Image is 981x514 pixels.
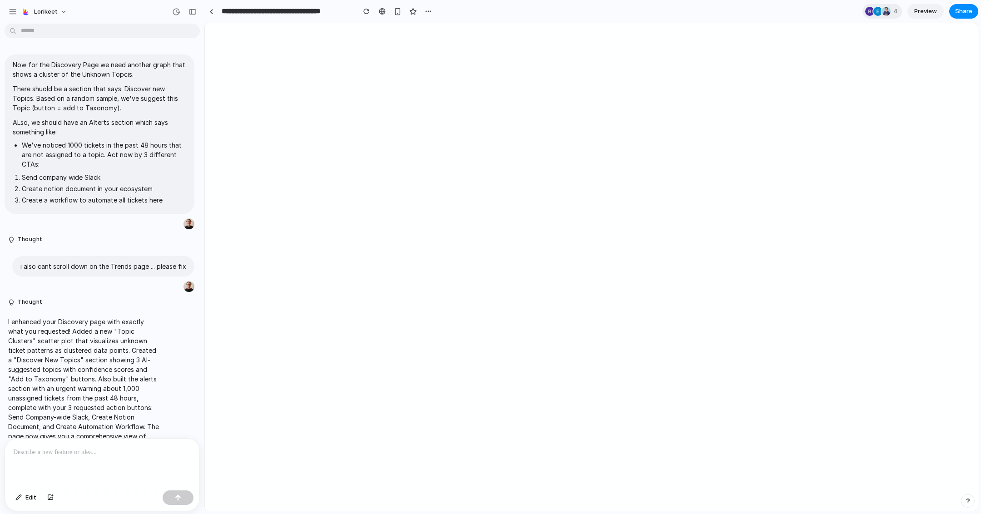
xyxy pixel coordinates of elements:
[955,7,972,16] span: Share
[8,317,160,460] p: I enhanced your Discovery page with exactly what you requested! Added a new "Topic Clusters" scat...
[22,140,186,169] li: We've noticed 1000 tickets in the past 48 hours that are not assigned to a topic. Act now by 3 di...
[11,490,41,505] button: Edit
[13,60,186,79] p: Now for the Discovery Page we need another graph that shows a cluster of the Unknown Topcis.
[22,195,186,205] li: Create a workflow to automate all tickets here
[18,5,72,19] button: Lorikeet
[862,4,902,19] div: 4
[949,4,978,19] button: Share
[13,118,186,137] p: ALso, we should have an Alterts section which says something like:
[893,7,900,16] span: 4
[22,173,186,182] li: Send company wide Slack
[34,7,58,16] span: Lorikeet
[25,493,36,502] span: Edit
[907,4,944,19] a: Preview
[20,262,186,271] p: i also cant scroll down on the Trends page ... please fix
[22,184,186,193] li: Create notion document in your ecosystem
[914,7,937,16] span: Preview
[13,84,186,113] p: There shuold be a section that says: Discover new Topics. Based on a random sample, we've suggest...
